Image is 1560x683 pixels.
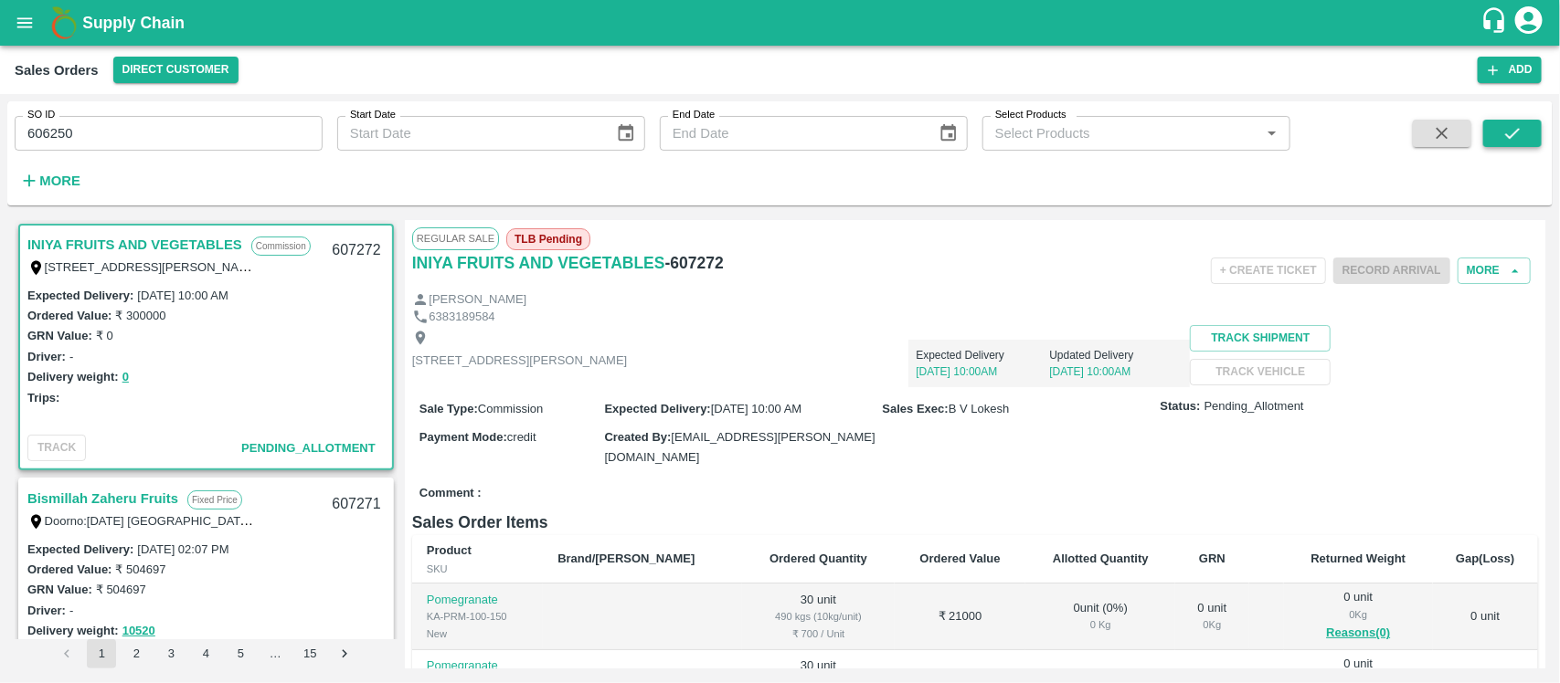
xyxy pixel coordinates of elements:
button: Go to page 15 [295,639,324,668]
p: [DATE] 10:00AM [916,363,1049,380]
input: Enter SO ID [15,116,323,151]
label: [STREET_ADDRESS][PERSON_NAME] [45,259,260,274]
div: 0 Kg [1040,616,1161,633]
label: Expected Delivery : [27,289,133,302]
label: GRN Value: [27,583,92,596]
a: INIYA FRUITS AND VEGETABLES [27,233,242,257]
label: ₹ 0 [96,329,113,342]
p: [PERSON_NAME] [429,291,526,309]
span: Pending_Allotment [1204,398,1304,415]
label: Ordered Value: [27,309,111,322]
div: customer-support [1480,6,1512,39]
b: Ordered Quantity [769,552,867,565]
div: account of current user [1512,4,1545,42]
span: [DATE] 10:00 AM [711,402,801,415]
button: 10520 [122,621,155,642]
label: Comment : [419,485,482,502]
label: Payment Mode : [419,430,507,444]
div: KA-PRM-100-150 [427,608,528,625]
label: Status: [1161,398,1201,415]
div: Sales Orders [15,58,99,82]
td: 0 unit [1433,583,1538,650]
label: Expected Delivery : [27,542,133,556]
label: [DATE] 10:00 AM [137,289,228,302]
button: Go to page 5 [226,639,255,668]
a: Supply Chain [82,10,1480,36]
p: Fixed Price [187,490,242,510]
a: Bismillah Zaheru Fruits [27,487,178,510]
button: Go to page 3 [156,639,186,668]
label: SO ID [27,108,55,122]
label: - [69,604,73,617]
p: Commission [251,236,311,256]
button: Choose date [931,116,966,151]
b: Supply Chain [82,14,185,32]
p: Pomegranate [427,657,528,675]
a: INIYA FRUITS AND VEGETABLES [412,250,665,276]
button: Track Shipment [1190,325,1331,352]
label: Driver: [27,604,66,617]
label: GRN Value: [27,329,92,342]
b: Product [427,543,472,557]
p: [STREET_ADDRESS][PERSON_NAME] [412,352,628,370]
label: Created By : [604,430,671,444]
b: Brand/[PERSON_NAME] [557,552,695,565]
button: 0 [122,367,129,388]
button: Go to page 2 [122,639,151,668]
p: Pomegranate [427,592,528,609]
b: Gap(Loss) [1456,552,1514,565]
span: Commission [478,402,544,415]
button: More [15,165,85,196]
span: B V Lokesh [949,402,1010,415]
h6: Sales Order Items [412,510,1538,535]
span: Regular Sale [412,227,499,249]
div: ₹ 700 / Unit [757,625,879,642]
label: Start Date [350,108,396,122]
div: 0 unit [1190,600,1235,634]
label: Doorno:[DATE] [GEOGRAPHIC_DATA] Kedareswarapet, Doorno:[DATE] [GEOGRAPHIC_DATA] [GEOGRAPHIC_DATA]... [45,513,1248,528]
h6: - 607272 [665,250,724,276]
label: Ordered Value: [27,562,111,576]
p: Expected Delivery [916,347,1049,363]
label: Expected Delivery : [604,402,710,415]
div: 607272 [321,229,391,272]
b: Returned Weight [1311,552,1406,565]
button: Go to page 4 [191,639,220,668]
b: Ordered Value [919,552,1000,565]
div: SKU [427,561,528,577]
div: 0 Kg [1299,606,1418,623]
div: 0 unit [1299,589,1418,644]
input: Select Products [988,121,1255,145]
label: Delivery weight: [27,624,119,637]
label: [DATE] 02:07 PM [137,542,228,556]
div: … [260,646,290,663]
button: open drawer [4,2,46,44]
button: Go to next page [330,639,359,668]
div: 607271 [321,483,391,526]
label: ₹ 504697 [115,562,165,576]
div: New [427,625,528,642]
div: 0 Kg [1190,616,1235,633]
button: Open [1260,121,1284,145]
label: Sales Exec : [883,402,949,415]
label: End Date [673,108,715,122]
button: Choose date [609,116,643,151]
td: 30 unit [742,583,894,650]
label: Trips: [27,391,59,405]
span: Please dispatch the trip before ending [1333,262,1450,277]
input: End Date [660,116,924,151]
button: page 1 [87,639,116,668]
button: Add [1478,57,1542,83]
span: [EMAIL_ADDRESS][PERSON_NAME][DOMAIN_NAME] [604,430,875,464]
label: Select Products [995,108,1067,122]
nav: pagination navigation [49,639,362,668]
td: ₹ 21000 [895,583,1026,650]
button: Reasons(0) [1299,623,1418,644]
p: Updated Delivery [1049,347,1183,363]
label: ₹ 504697 [96,583,146,596]
b: Allotted Quantity [1053,552,1149,565]
span: Pending_Allotment [241,441,376,455]
b: GRN [1199,552,1226,565]
label: ₹ 300000 [115,309,165,322]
